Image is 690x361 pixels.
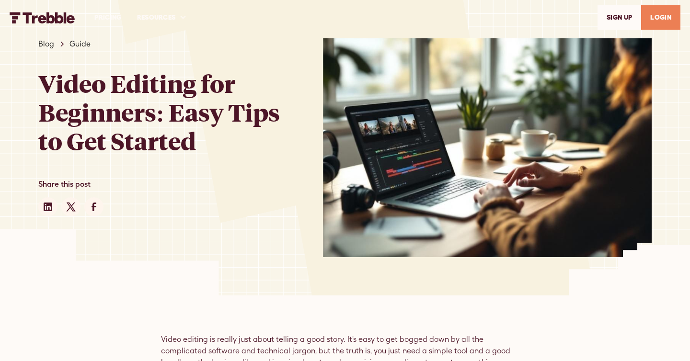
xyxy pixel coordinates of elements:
img: Trebble FM Logo [10,12,75,23]
a: SIGn UP [598,5,641,30]
h1: Video Editing for Beginners: Easy Tips to Get Started [38,69,285,155]
a: PRICING [87,1,129,34]
a: Guide [69,38,91,50]
div: RESOURCES [129,1,195,34]
img: Video Editing for Beginners: Easy Tips to Get Started [323,38,652,257]
div: RESOURCES [137,12,176,23]
a: LOGIN [641,5,680,30]
a: Blog [38,38,54,50]
a: home [10,11,75,23]
div: Share this post [38,178,91,190]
